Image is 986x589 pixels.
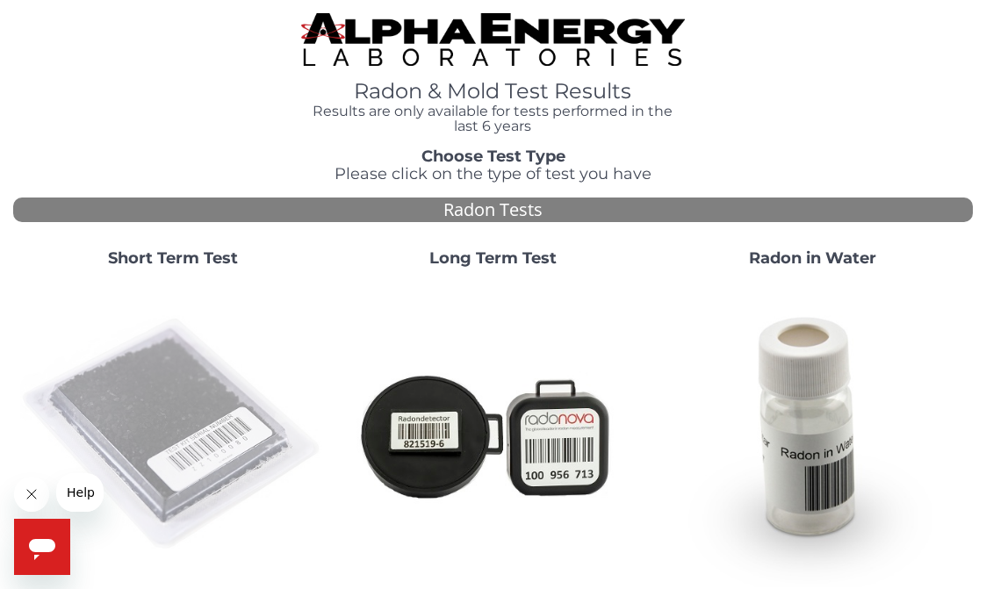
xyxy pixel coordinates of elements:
[340,282,645,587] img: Radtrak2vsRadtrak3.jpg
[429,248,557,268] strong: Long Term Test
[660,282,966,587] img: RadoninWater.jpg
[301,13,685,66] img: TightCrop.jpg
[301,104,685,134] h4: Results are only available for tests performed in the last 6 years
[56,473,104,512] iframe: Message from company
[301,80,685,103] h1: Radon & Mold Test Results
[13,198,973,223] div: Radon Tests
[421,147,565,166] strong: Choose Test Type
[14,519,70,575] iframe: Button to launch messaging window
[14,477,49,512] iframe: Close message
[749,248,876,268] strong: Radon in Water
[335,164,651,183] span: Please click on the type of test you have
[108,248,238,268] strong: Short Term Test
[20,282,326,587] img: ShortTerm.jpg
